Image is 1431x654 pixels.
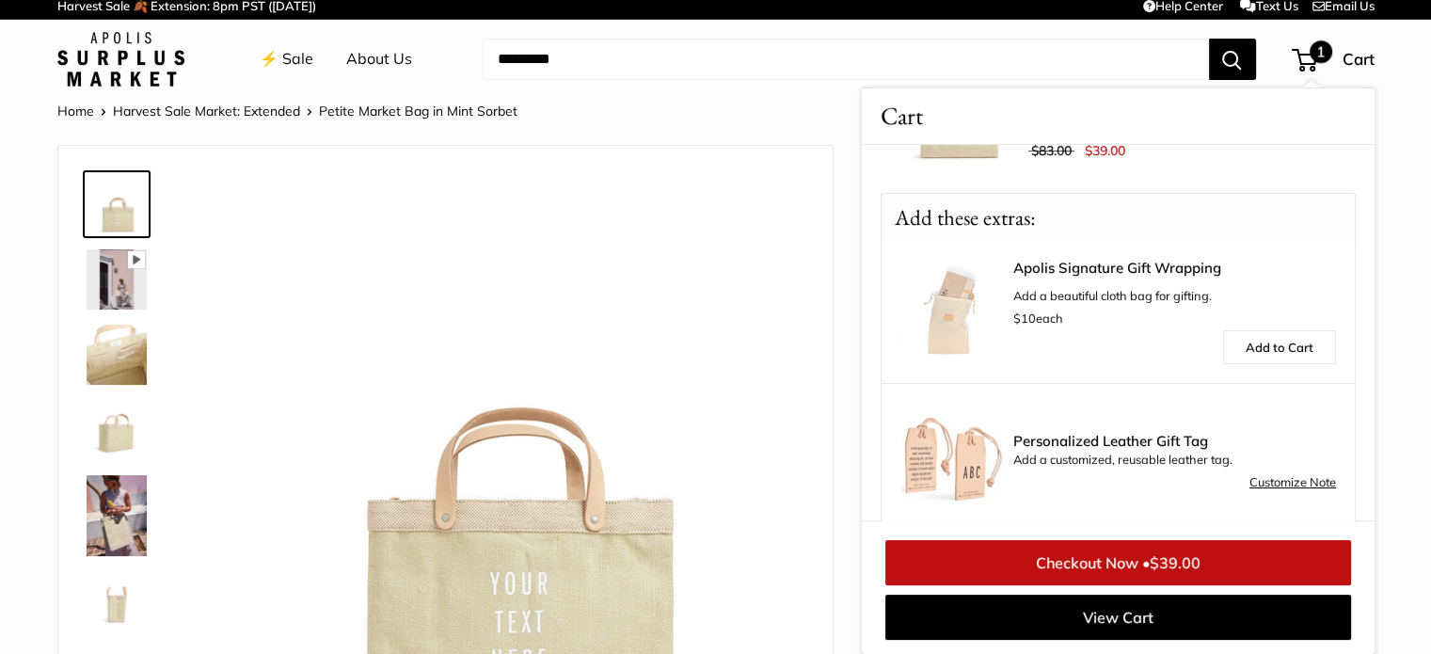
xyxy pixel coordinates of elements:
span: $39.00 [1084,142,1124,159]
span: $10 [1013,311,1036,326]
img: Petite Market Bag in Mint Sorbet [87,400,147,460]
a: Harvest Sale Market: Extended [113,103,300,120]
a: Petite Market Bag in Mint Sorbet [83,170,151,238]
a: About Us [346,45,412,73]
a: Add to Cart [1222,330,1335,364]
a: Petite Market Bag in Mint Sorbet [83,471,151,560]
img: Petite Market Bag in Mint Sorbet [87,174,147,234]
a: Petite Market Bag in Mint Sorbet [83,246,151,313]
span: each [1013,311,1063,326]
input: Search... [483,39,1209,80]
img: Petite Market Bag in Mint Sorbet [87,249,147,310]
span: Personalized Leather Gift Tag [1013,434,1336,449]
a: 1 Cart [1294,44,1375,74]
span: Cart [881,98,923,135]
a: Remove [1281,133,1331,146]
a: Customize Note [1249,471,1336,494]
span: Petite Market Bag in Mint Sorbet [319,103,517,120]
img: Apolis: Surplus Market [57,32,184,87]
div: Add a customized, reusable leather tag. [1013,434,1336,471]
a: Apolis Signature Gift Wrapping [1013,261,1336,276]
span: $83.00 [1031,142,1072,159]
a: Petite Market Bag in Mint Sorbet [83,321,151,389]
img: Petite Market Bag in Mint Sorbet [87,571,147,631]
a: View Cart [885,595,1351,640]
button: Search [1209,39,1256,80]
img: Petite Market Bag in Mint Sorbet [87,475,147,556]
nav: Breadcrumb [57,99,517,123]
a: Checkout Now •$39.00 [885,540,1351,585]
img: Petite Market Bag in Mint Sorbet [87,325,147,385]
img: Luggage Tag [900,402,1004,505]
span: $39.00 [1150,553,1200,572]
a: Home [57,103,94,120]
span: Cart [1343,49,1375,69]
a: ⚡️ Sale [260,45,313,73]
div: Add a beautiful cloth bag for gifting. [1013,261,1336,330]
a: Petite Market Bag in Mint Sorbet [83,396,151,464]
a: Petite Market Bag in Mint Sorbet [83,567,151,635]
p: Add these extras: [882,194,1049,242]
img: Apolis Signature Gift Wrapping [900,261,1004,364]
span: 1 [1310,40,1332,63]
